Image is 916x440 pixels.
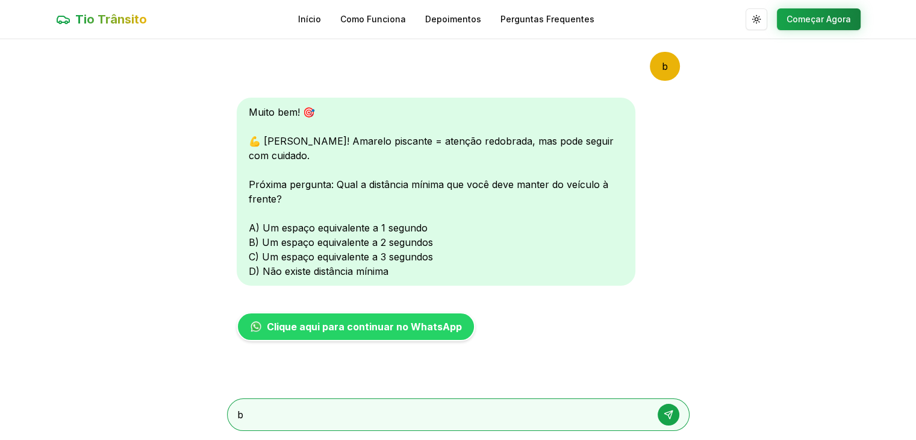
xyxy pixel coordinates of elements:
[267,319,462,334] span: Clique aqui para continuar no WhatsApp
[75,11,147,28] span: Tio Trânsito
[237,407,646,422] textarea: b
[298,13,321,25] a: Início
[500,13,594,25] a: Perguntas Frequentes
[650,52,680,81] div: b
[237,98,635,286] div: Muito bem! 🎯 💪 [PERSON_NAME]! Amarelo piscante = atenção redobrada, mas pode seguir com cuidado. ...
[340,13,406,25] a: Como Funciona
[777,8,861,30] button: Começar Agora
[425,13,481,25] a: Depoimentos
[237,312,475,341] a: Clique aqui para continuar no WhatsApp
[56,11,147,28] a: Tio Trânsito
